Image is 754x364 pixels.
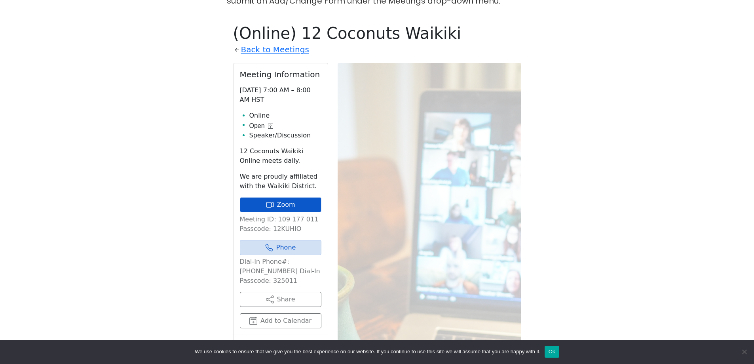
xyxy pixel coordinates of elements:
[545,346,559,358] button: Ok
[195,348,540,356] span: We use cookies to ensure that we give you the best experience on our website. If you continue to ...
[740,348,748,356] span: No
[240,172,321,191] p: We are proudly affiliated with the Waikiki District.
[240,257,321,286] p: Dial-In Phone#: [PHONE_NUMBER] Dial-In Passcode: 325011
[240,240,321,255] a: Phone
[249,121,273,131] button: Open
[240,86,321,105] p: [DATE] 7:00 AM – 8:00 AM HST
[240,215,321,234] p: Meeting ID: 109 177 011 Passcode: 12KUHIO
[233,24,521,43] h1: (Online) 12 Coconuts Waikiki
[241,43,309,57] a: Back to Meetings
[249,121,265,131] span: Open
[240,313,321,328] button: Add to Calendar
[240,292,321,307] button: Share
[240,70,321,79] h2: Meeting Information
[249,111,321,120] li: Online
[249,131,321,140] li: Speaker/Discussion
[240,197,321,212] a: Zoom
[240,147,321,166] p: 12 Coconuts Waikiki Online meets daily.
